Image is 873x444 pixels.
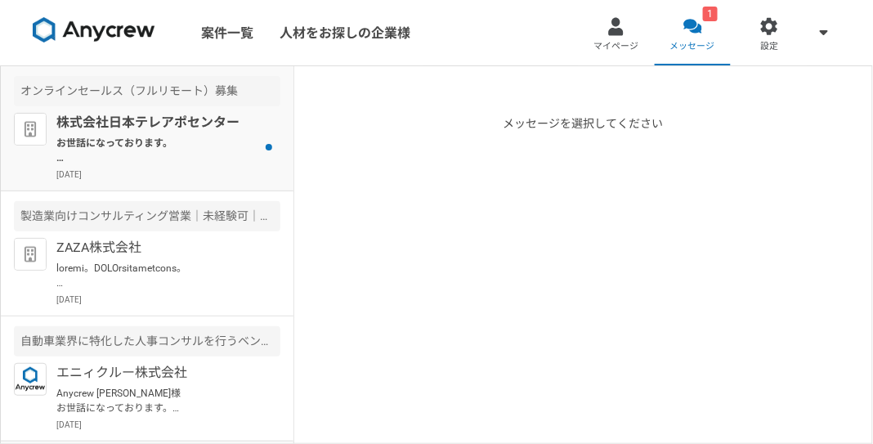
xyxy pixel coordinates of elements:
p: loremi。DOLOrsitametcons。 adipiscinge、seddoeiusmodtemporincididun。 utlaboreetdolo、magnaaliquaenima... [56,261,258,290]
img: logo_text_blue_01.png [14,363,47,396]
p: ZAZA株式会社 [56,238,258,258]
span: メッセージ [670,40,715,53]
p: [DATE] [56,294,280,306]
p: [DATE] [56,419,280,431]
div: 製造業向けコンサルティング営業｜未経験可｜法人営業としてキャリアアップしたい方 [14,201,280,231]
div: 自動車業界に特化した人事コンサルを行うベンチャー企業での採用担当を募集 [14,326,280,357]
img: 8DqYSo04kwAAAAASUVORK5CYII= [33,17,155,43]
p: エニィクルー株式会社 [56,363,258,383]
p: [DATE] [56,168,280,181]
div: オンラインセールス（フルリモート）募集 [14,76,280,106]
span: マイページ [593,40,638,53]
span: 設定 [760,40,778,53]
p: メッセージを選択してください [504,115,664,443]
p: お世話になっております。 プロフィール拝見してとても魅力的なご経歴で、 ぜひ一度、弊社面談をお願いできないでしょうか？ [URL][DOMAIN_NAME][DOMAIN_NAME] 当社ですが... [56,136,258,165]
p: 株式会社日本テレアポセンター [56,113,258,132]
p: Anycrew [PERSON_NAME]様 お世話になっております。 ご返信が遅くなり申し訳ありません。 先ほど、経歴書を送付させていただきました。 ご確認いただけますと幸いです。 よろしくお... [56,386,258,415]
img: default_org_logo-42cde973f59100197ec2c8e796e4974ac8490bb5b08a0eb061ff975e4574aa76.png [14,238,47,271]
img: default_org_logo-42cde973f59100197ec2c8e796e4974ac8490bb5b08a0eb061ff975e4574aa76.png [14,113,47,146]
div: 1 [703,7,718,21]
